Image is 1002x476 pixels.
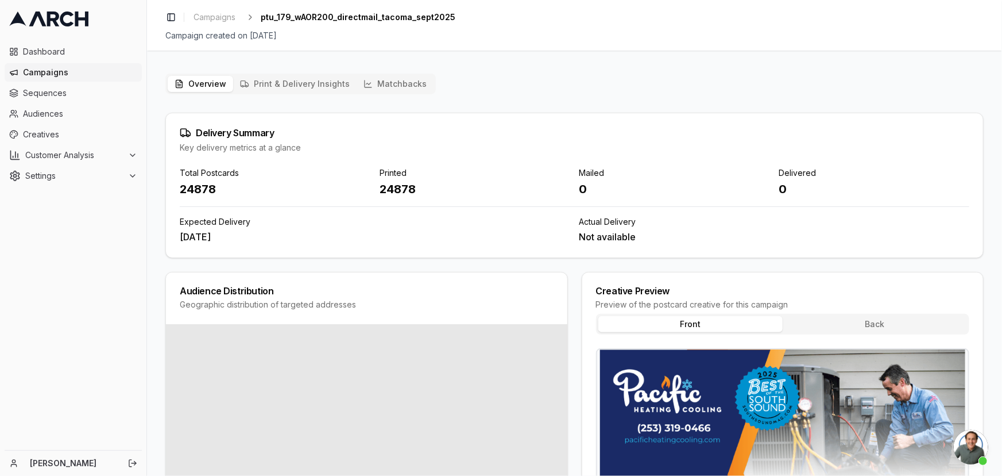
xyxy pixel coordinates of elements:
button: Front [598,316,783,332]
div: 24878 [380,181,570,197]
button: Log out [125,455,141,471]
span: ptu_179_wAOR200_directmail_tacoma_sept2025 [261,11,455,23]
div: Expected Delivery [180,216,570,228]
a: Creatives [5,125,142,144]
span: Settings [25,170,123,182]
div: 0 [779,181,969,197]
span: Dashboard [23,46,137,57]
span: Campaigns [23,67,137,78]
div: Delivered [779,167,969,179]
a: Campaigns [5,63,142,82]
a: Dashboard [5,43,142,61]
button: Overview [168,76,233,92]
button: Print & Delivery Insights [233,76,357,92]
div: Key delivery metrics at a glance [180,142,969,153]
button: Customer Analysis [5,146,142,164]
div: Mailed [579,167,770,179]
span: Sequences [23,87,137,99]
button: Settings [5,167,142,185]
div: 0 [579,181,770,197]
span: Creatives [23,129,137,140]
a: Audiences [5,105,142,123]
div: Geographic distribution of targeted addresses [180,299,554,310]
div: Preview of the postcard creative for this campaign [596,299,970,310]
div: 24878 [180,181,370,197]
span: Campaigns [194,11,235,23]
button: Back [783,316,967,332]
a: Open chat [954,430,988,465]
div: Total Postcards [180,167,370,179]
div: Delivery Summary [180,127,969,139]
div: [DATE] [180,230,570,244]
div: Actual Delivery [579,216,970,228]
div: Campaign created on [DATE] [165,30,984,41]
span: Audiences [23,108,137,120]
button: Matchbacks [357,76,434,92]
a: Campaigns [189,9,240,25]
a: [PERSON_NAME] [30,458,115,469]
span: Customer Analysis [25,149,123,161]
div: Audience Distribution [180,286,554,295]
div: Creative Preview [596,286,970,295]
nav: breadcrumb [189,9,455,25]
div: Printed [380,167,570,179]
a: Sequences [5,84,142,102]
div: Not available [579,230,970,244]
